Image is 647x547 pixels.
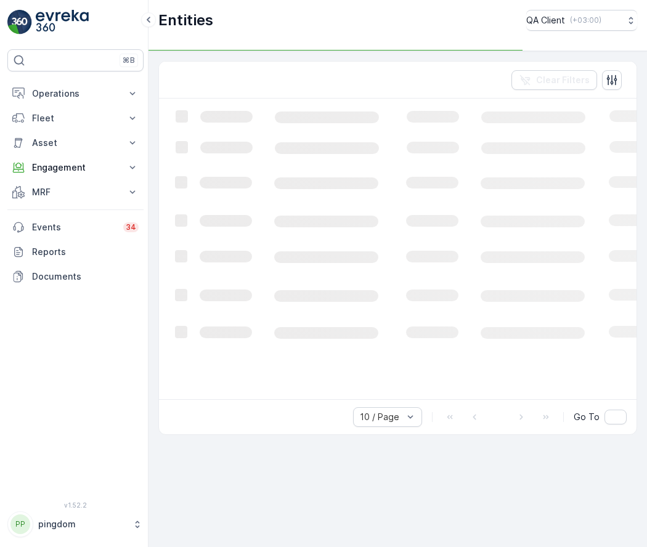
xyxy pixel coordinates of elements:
[526,10,637,31] button: QA Client(+03:00)
[7,131,144,155] button: Asset
[7,511,144,537] button: PPpingdom
[32,270,139,283] p: Documents
[32,161,119,174] p: Engagement
[7,240,144,264] a: Reports
[32,137,119,149] p: Asset
[574,411,600,423] span: Go To
[7,180,144,205] button: MRF
[32,87,119,100] p: Operations
[38,518,126,530] p: pingdom
[7,155,144,180] button: Engagement
[7,81,144,106] button: Operations
[7,106,144,131] button: Fleet
[123,55,135,65] p: ⌘B
[7,264,144,289] a: Documents
[32,221,116,233] p: Events
[511,70,597,90] button: Clear Filters
[10,514,30,534] div: PP
[32,112,119,124] p: Fleet
[158,10,213,30] p: Entities
[32,186,119,198] p: MRF
[536,74,590,86] p: Clear Filters
[36,10,89,34] img: logo_light-DOdMpM7g.png
[7,501,144,509] span: v 1.52.2
[7,215,144,240] a: Events34
[32,246,139,258] p: Reports
[126,222,136,232] p: 34
[7,10,32,34] img: logo
[526,14,565,26] p: QA Client
[570,15,601,25] p: ( +03:00 )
